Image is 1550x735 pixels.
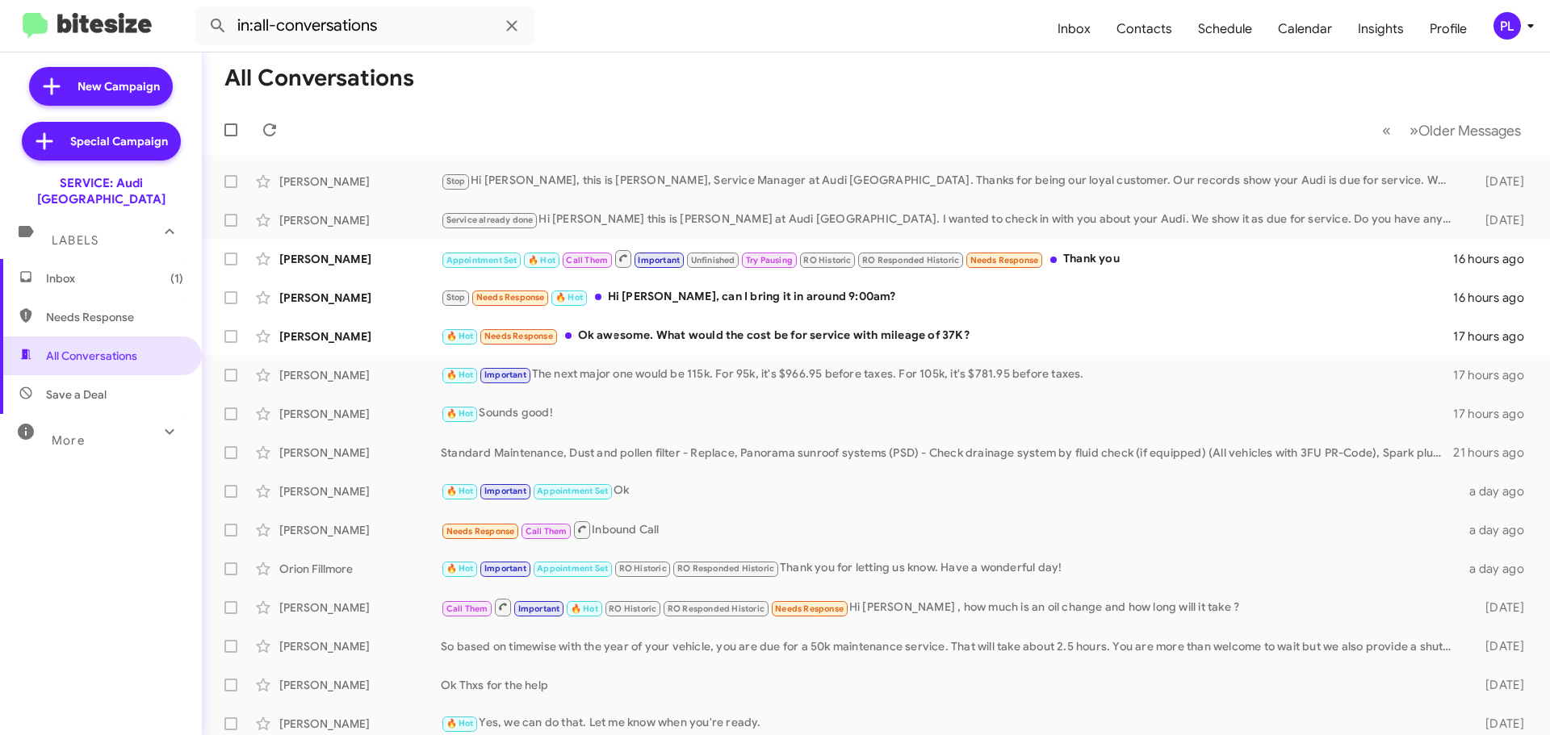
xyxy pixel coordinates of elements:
div: Thank you [441,248,1453,269]
div: a day ago [1460,561,1537,577]
div: Thank you for letting us know. Have a wonderful day! [441,559,1460,578]
div: [DATE] [1460,677,1537,693]
span: Important [484,486,526,496]
span: Call Them [566,255,608,265]
a: Insights [1345,6,1417,52]
span: Stop [446,176,466,186]
span: Call Them [446,603,488,614]
div: Sounds good! [441,404,1453,423]
div: 21 hours ago [1453,445,1537,461]
span: 🔥 Hot [555,292,583,303]
span: Appointment Set [446,255,517,265]
span: 🔥 Hot [446,331,474,341]
span: RO Responded Historic [668,603,765,614]
div: [DATE] [1460,599,1537,616]
span: 🔥 Hot [446,563,474,574]
div: [PERSON_NAME] [279,522,441,538]
span: Special Campaign [70,133,168,149]
div: [PERSON_NAME] [279,677,441,693]
span: (1) [170,270,183,286]
div: Hi [PERSON_NAME], can I bring it in around 9:00am? [441,288,1453,307]
span: Inbox [1045,6,1104,52]
span: RO Historic [803,255,851,265]
div: 17 hours ago [1453,367,1537,383]
span: Needs Response [46,309,183,325]
span: Call Them [526,526,568,537]
span: Important [518,603,560,614]
span: 🔥 Hot [446,486,474,496]
button: Previous [1372,114,1401,147]
span: Service already done [446,215,534,225]
a: Schedule [1185,6,1265,52]
input: Search [195,6,534,45]
a: New Campaign [29,67,173,106]
span: Labels [52,233,98,248]
span: Important [484,370,526,380]
span: RO Responded Historic [677,563,774,574]
div: [DATE] [1460,173,1537,190]
span: Stop [446,292,466,303]
span: Try Pausing [746,255,793,265]
div: [PERSON_NAME] [279,173,441,190]
div: Hi [PERSON_NAME] this is [PERSON_NAME] at Audi [GEOGRAPHIC_DATA]. I wanted to check in with you a... [441,211,1460,229]
button: PL [1480,12,1532,40]
div: [PERSON_NAME] [279,638,441,654]
div: The next major one would be 115k. For 95k, it's $966.95 before taxes. For 105k, it's $781.95 befo... [441,365,1453,384]
div: Standard Maintenance, Dust and pollen filter - Replace, Panorama sunroof systems (PSD) - Check dr... [441,445,1453,461]
span: 🔥 Hot [446,370,474,380]
div: So based on timewise with the year of your vehicle, you are due for a 50k maintenance service. Th... [441,638,1460,654]
span: Needs Response [476,292,545,303]
div: [PERSON_NAME] [279,483,441,499]
div: [PERSON_NAME] [279,406,441,422]
span: Important [484,563,526,574]
div: [DATE] [1460,716,1537,732]
div: a day ago [1460,483,1537,499]
div: [PERSON_NAME] [279,212,441,228]
div: [DATE] [1460,212,1537,228]
span: RO Historic [609,603,656,614]
span: Older Messages [1418,122,1521,140]
div: 17 hours ago [1453,406,1537,422]
a: Calendar [1265,6,1345,52]
span: 🔥 Hot [446,408,474,419]
div: Hi [PERSON_NAME] , how much is an oil change and how long will it take ? [441,597,1460,617]
div: 16 hours ago [1453,251,1537,267]
span: Needs Response [484,331,553,341]
div: [PERSON_NAME] [279,251,441,267]
div: Ok awesome. What would the cost be for service with mileage of 37K? [441,327,1453,345]
span: « [1382,120,1391,140]
span: New Campaign [77,78,160,94]
span: Important [638,255,680,265]
div: [PERSON_NAME] [279,328,441,345]
div: a day ago [1460,522,1537,538]
div: [PERSON_NAME] [279,716,441,732]
span: All Conversations [46,348,137,364]
div: Hi [PERSON_NAME], this is [PERSON_NAME], Service Manager at Audi [GEOGRAPHIC_DATA]. Thanks for be... [441,172,1460,190]
div: [PERSON_NAME] [279,367,441,383]
div: Inbound Call [441,520,1460,540]
span: More [52,433,85,448]
a: Profile [1417,6,1480,52]
span: Unfinished [691,255,735,265]
span: Needs Response [970,255,1039,265]
div: Yes, we can do that. Let me know when you're ready. [441,714,1460,733]
span: Save a Deal [46,386,107,403]
div: PL [1493,12,1521,40]
span: Appointment Set [537,563,608,574]
span: RO Historic [619,563,667,574]
span: » [1410,120,1418,140]
div: Ok Thxs for the help [441,677,1460,693]
span: Needs Response [446,526,515,537]
div: 17 hours ago [1453,328,1537,345]
span: Needs Response [775,603,844,614]
span: 🔥 Hot [446,718,474,729]
div: [PERSON_NAME] [279,290,441,306]
nav: Page navigation example [1373,114,1531,147]
a: Contacts [1104,6,1185,52]
span: 🔥 Hot [528,255,555,265]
